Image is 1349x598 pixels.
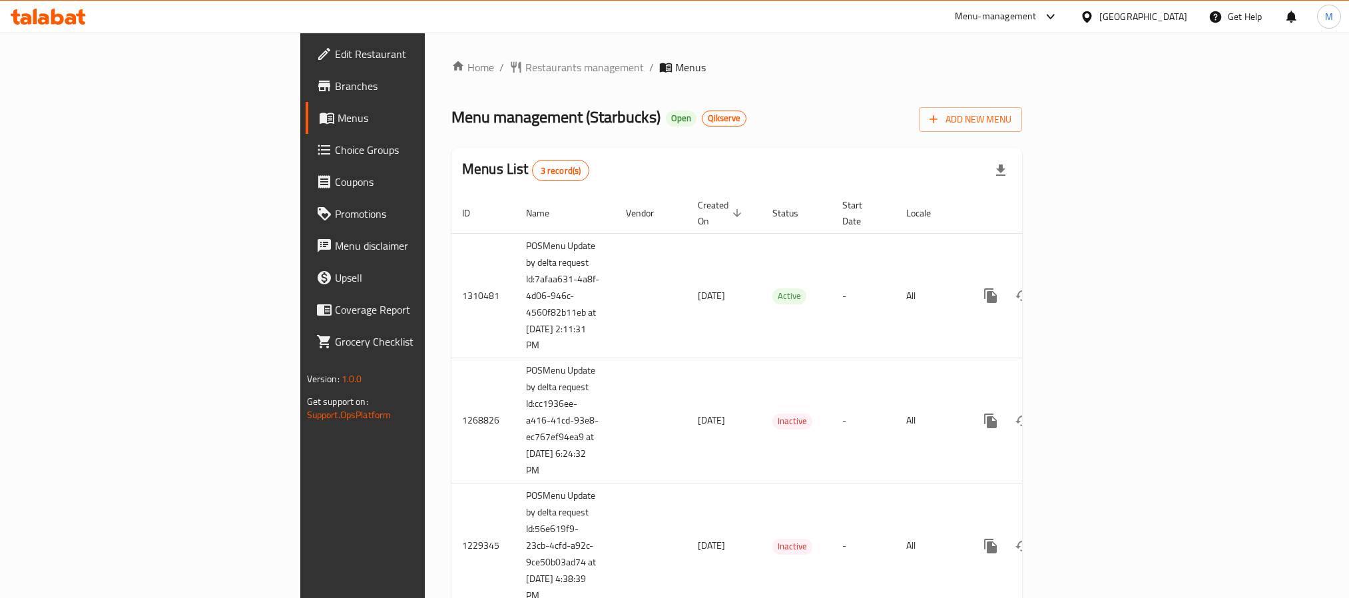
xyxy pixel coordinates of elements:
li: / [649,59,654,75]
span: [DATE] [698,412,725,429]
nav: breadcrumb [451,59,1022,75]
td: POSMenu Update by delta request Id:7afaa631-4a8f-4d06-946c-4560f82b11eb at [DATE] 2:11:31 PM [515,233,615,358]
a: Upsell [306,262,525,294]
button: more [975,530,1007,562]
span: Grocery Checklist [335,334,515,350]
span: Upsell [335,270,515,286]
span: Restaurants management [525,59,644,75]
span: 3 record(s) [533,164,589,177]
span: Menus [675,59,706,75]
span: 1.0.0 [342,370,362,388]
span: Add New Menu [930,111,1011,128]
button: more [975,280,1007,312]
a: Promotions [306,198,525,230]
button: Change Status [1007,405,1039,437]
span: Choice Groups [335,142,515,158]
a: Branches [306,70,525,102]
td: All [896,358,964,483]
td: - [832,358,896,483]
a: Restaurants management [509,59,644,75]
td: All [896,233,964,358]
div: [GEOGRAPHIC_DATA] [1099,9,1187,24]
span: Locale [906,205,948,221]
button: Add New Menu [919,107,1022,132]
span: M [1325,9,1333,24]
span: Menu management ( Starbucks ) [451,102,661,132]
span: Get support on: [307,393,368,410]
td: POSMenu Update by delta request Id:cc1936ee-a416-41cd-93e8-ec767ef94ea9 at [DATE] 6:24:32 PM [515,358,615,483]
a: Coupons [306,166,525,198]
span: Vendor [626,205,671,221]
button: more [975,405,1007,437]
span: Coupons [335,174,515,190]
button: Change Status [1007,280,1039,312]
a: Menu disclaimer [306,230,525,262]
a: Choice Groups [306,134,525,166]
span: ID [462,205,487,221]
a: Edit Restaurant [306,38,525,70]
span: Name [526,205,567,221]
div: Inactive [772,539,812,555]
span: [DATE] [698,287,725,304]
button: Change Status [1007,530,1039,562]
div: Export file [985,154,1017,186]
span: Version: [307,370,340,388]
span: Inactive [772,539,812,554]
span: Active [772,288,806,304]
a: Menus [306,102,525,134]
span: Menus [338,110,515,126]
h2: Menus List [462,159,589,181]
span: [DATE] [698,537,725,554]
span: Start Date [842,197,880,229]
div: Total records count [532,160,590,181]
span: Created On [698,197,746,229]
span: Promotions [335,206,515,222]
div: Open [666,111,696,127]
td: - [832,233,896,358]
span: Menu disclaimer [335,238,515,254]
span: Qikserve [702,113,746,124]
span: Status [772,205,816,221]
a: Grocery Checklist [306,326,525,358]
span: Open [666,113,696,124]
span: Coverage Report [335,302,515,318]
a: Coverage Report [306,294,525,326]
span: Branches [335,78,515,94]
span: Edit Restaurant [335,46,515,62]
th: Actions [964,193,1113,234]
span: Inactive [772,414,812,429]
a: Support.OpsPlatform [307,406,392,424]
div: Menu-management [955,9,1037,25]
